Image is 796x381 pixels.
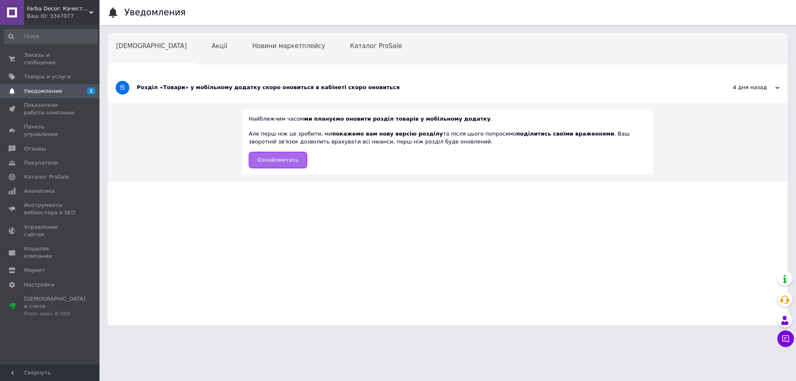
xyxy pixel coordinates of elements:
span: Товары и услуги [24,73,71,80]
span: 1 [87,87,95,95]
span: Новини маркетплейсу [252,42,325,50]
span: Покупатели [24,159,58,167]
span: Инструменты вебмастера и SEO [24,201,77,216]
div: Prom микс 6 000 [24,310,85,318]
span: Маркет [24,267,45,274]
span: Заказы и сообщения [24,51,77,66]
span: Кошелек компании [24,245,77,260]
span: Панель управления [24,123,77,138]
span: Ознайомитись [257,157,298,163]
span: Управление сайтом [24,223,77,238]
input: Поиск [4,29,98,44]
b: ми плануємо оновити розділ товарів у мобільному додатку [304,116,490,122]
span: Акції [212,42,228,50]
span: Аналитика [24,187,55,195]
span: [DEMOGRAPHIC_DATA] и счета [24,295,85,318]
b: покажемо вам нову версію розділу [332,131,443,137]
span: Каталог ProSale [24,173,69,181]
span: Отзывы [24,145,46,153]
span: Настройки [24,281,54,289]
h1: Уведомления [124,7,186,17]
span: Уведомления [24,87,62,95]
a: Ознайомитись [249,152,307,168]
div: Розділ «Товари» у мобільному додатку скоро оновиться в кабінеті скоро оновиться [137,84,696,91]
div: Найближчим часом . Але перш ніж це зробити, ми та після цього попросимо . Ваш зворотній зв'язок д... [249,115,647,168]
button: Чат с покупателем [777,330,794,347]
span: Показатели работы компании [24,102,77,116]
span: Farba Decor: Качественные краски и материалы для идеального ремонта! [27,5,89,12]
span: [DEMOGRAPHIC_DATA] [116,42,187,50]
b: поділитись своїми враженнями [516,131,614,137]
div: Ваш ID: 3347077 [27,12,99,20]
div: 4 дня назад [696,84,779,91]
span: Каталог ProSale [350,42,402,50]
